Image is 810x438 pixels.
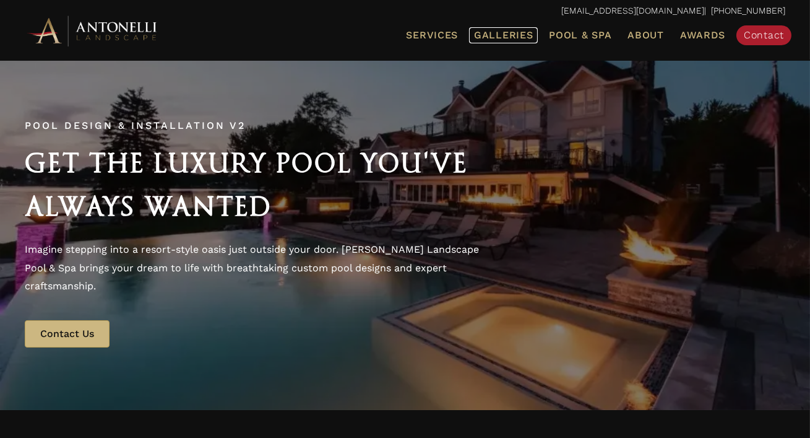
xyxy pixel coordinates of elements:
[25,3,785,19] p: | [PHONE_NUMBER]
[736,25,791,45] a: Contact
[474,29,533,41] span: Galleries
[25,320,110,348] a: Contact Us
[40,328,94,339] span: Contact Us
[25,14,161,48] img: Antonelli Horizontal Logo
[25,147,468,222] span: Get the Luxury Pool You've Always Wanted
[549,29,611,41] span: Pool & Spa
[25,243,479,292] span: Imagine stepping into a resort-style oasis just outside your door. [PERSON_NAME] Landscape Pool &...
[25,120,246,131] span: Pool Design & Installation v2
[544,27,616,43] a: Pool & Spa
[623,27,669,43] a: About
[406,30,458,40] span: Services
[627,30,664,40] span: About
[680,29,725,41] span: Awards
[561,6,704,15] a: [EMAIL_ADDRESS][DOMAIN_NAME]
[469,27,538,43] a: Galleries
[401,27,463,43] a: Services
[675,27,730,43] a: Awards
[744,29,784,41] span: Contact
